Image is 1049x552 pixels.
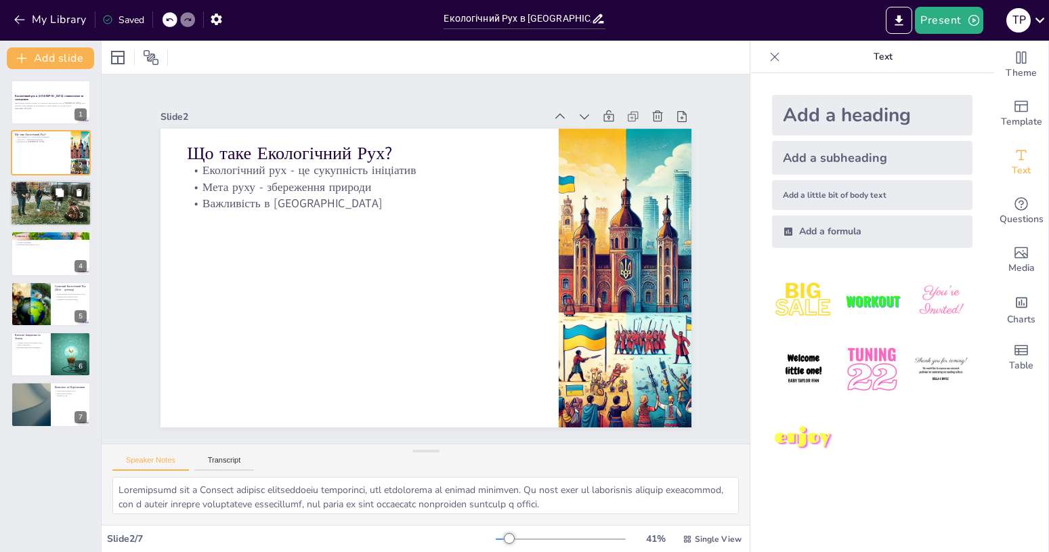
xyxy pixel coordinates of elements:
[11,332,91,377] div: https://cdn.sendsteps.com/images/logo/sendsteps_logo_white.pnghttps://cdn.sendsteps.com/images/lo...
[55,392,87,395] p: Екологічна безпека
[55,295,87,298] p: Пріоритети сучасного руху
[1009,358,1033,373] span: Table
[74,159,87,171] div: 2
[1007,312,1035,327] span: Charts
[11,282,91,326] div: https://cdn.sendsteps.com/images/logo/sendsteps_logo_white.pnghttps://cdn.sendsteps.com/images/lo...
[444,9,591,28] input: Insert title
[1006,66,1037,81] span: Theme
[107,47,129,68] div: Layout
[695,534,742,545] span: Single View
[639,532,672,545] div: 41 %
[75,209,87,221] div: 3
[15,344,47,347] p: Захист територій
[840,270,903,333] img: 2.jpeg
[1000,212,1044,227] span: Questions
[1008,261,1035,276] span: Media
[994,236,1048,284] div: Add images, graphics, shapes or video
[74,411,87,423] div: 7
[15,132,67,136] p: Що таке Екологічний Рух?
[102,14,144,26] div: Saved
[772,141,972,175] div: Add a subheading
[15,94,83,102] strong: Екологічний рух в [GEOGRAPHIC_DATA]: становлення та сьогодення
[915,7,983,34] button: Present
[112,456,189,471] button: Speaker Notes
[74,360,87,373] div: 6
[772,407,835,470] img: 7.jpeg
[1006,7,1031,34] button: T P
[15,140,67,143] p: Важливість в [GEOGRAPHIC_DATA]
[194,456,255,471] button: Transcript
[1012,163,1031,178] span: Text
[320,339,665,356] p: Екологічний рух - це сукупність ініціатив
[11,130,91,175] div: https://cdn.sendsteps.com/images/logo/sendsteps_logo_white.pnghttps://cdn.sendsteps.com/images/lo...
[71,184,87,200] button: Delete Slide
[107,532,496,545] div: Slide 2 / 7
[909,338,972,401] img: 6.jpeg
[772,270,835,333] img: 1.jpeg
[15,102,87,107] p: Презентація охоплює історію та сучасність екологічного руху в [GEOGRAPHIC_DATA], його ключові ета...
[11,231,91,276] div: https://cdn.sendsteps.com/images/logo/sendsteps_logo_white.pnghttps://cdn.sendsteps.com/images/lo...
[840,338,903,401] img: 5.jpeg
[55,395,87,398] p: Заклик до дії
[11,382,91,427] div: 7
[55,390,87,393] p: Шлях екологічного руху
[307,395,691,408] div: Slide 2
[14,188,87,190] p: Чорнобильська катастрофа
[112,477,739,514] textarea: Loremipsumd sit a Consect adipisc elitseddoeiu temporinci, utl etdolorema al enimad minimven. Qu ...
[320,306,665,323] p: Важливість в [GEOGRAPHIC_DATA]
[994,41,1048,89] div: Change the overall theme
[7,47,94,69] button: Add slide
[15,241,87,244] p: Основні напрямки
[15,107,87,110] p: Generated with [URL]
[1001,114,1042,129] span: Template
[143,49,159,66] span: Position
[772,95,972,135] div: Add a heading
[772,180,972,210] div: Add a little bit of body text
[74,310,87,322] div: 5
[320,352,665,377] p: Що таке Екологічний Рух?
[15,135,67,138] p: Екологічний рух - це сукупність ініціатив
[55,293,87,295] p: Нові виклики для екологічного руху
[14,182,87,186] p: Становлення (Етапи до 1991)
[994,333,1048,382] div: Add a table
[1006,8,1031,33] div: T P
[994,187,1048,236] div: Get real-time input from your audience
[994,138,1048,187] div: Add text boxes
[14,190,87,193] p: Поява екологічних організацій
[10,180,91,226] div: https://cdn.sendsteps.com/images/logo/sendsteps_logo_white.pnghttps://cdn.sendsteps.com/images/lo...
[994,284,1048,333] div: Add charts and graphs
[14,186,87,188] p: Перші кроки екологічного руху
[15,234,87,238] p: Розвиток у Незалежній [GEOGRAPHIC_DATA] (90-ті – 2014)
[74,108,87,121] div: 1
[994,89,1048,138] div: Add ready made slides
[320,323,665,340] p: Мета руху - збереження природи
[55,284,87,292] p: Сучасний Екологічний Рух (2014 – дотепер)
[909,270,972,333] img: 3.jpeg
[55,298,87,301] p: Формати залучення молоді
[55,385,87,389] p: Висновок та Перспективи
[15,333,47,341] p: Ключові Ініціативи та Успіхи
[15,244,87,247] p: Проблеми екологічного руху
[11,80,91,125] div: https://cdn.sendsteps.com/images/logo/sendsteps_logo_white.pnghttps://cdn.sendsteps.com/images/lo...
[15,341,47,344] p: Успішні кейси екологічного руху
[15,239,87,242] p: Інституціоналізація екологічного руху
[15,346,47,349] p: Виклики інтеграції стандартів
[886,7,912,34] button: Export to PowerPoint
[74,260,87,272] div: 4
[10,9,92,30] button: My Library
[15,137,67,140] p: Мета руху - збереження природи
[772,215,972,248] div: Add a formula
[51,184,68,200] button: Duplicate Slide
[786,41,981,73] p: Text
[772,338,835,401] img: 4.jpeg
